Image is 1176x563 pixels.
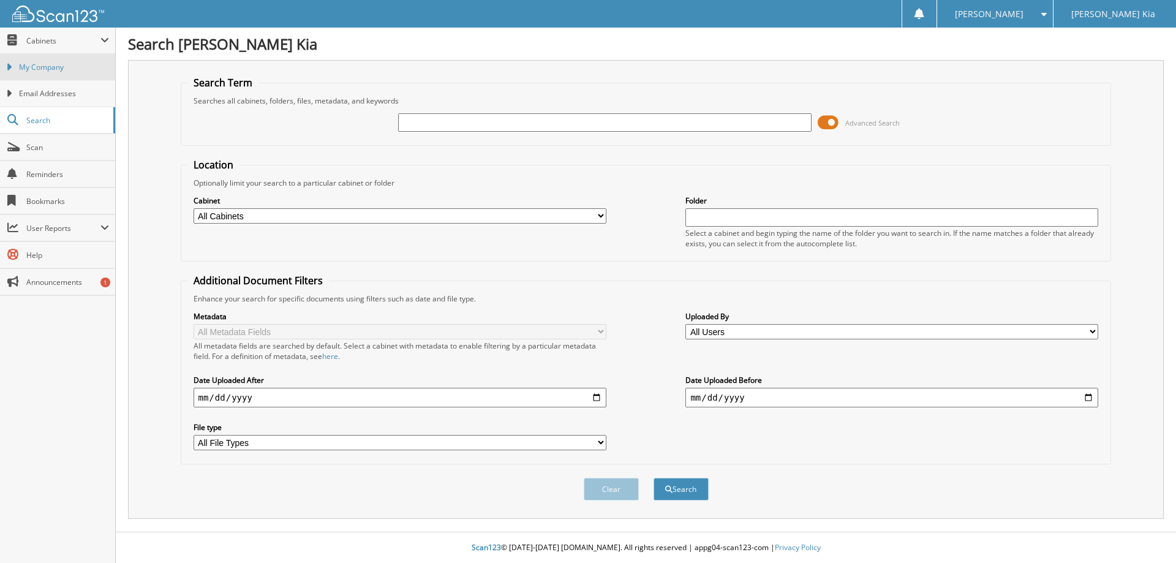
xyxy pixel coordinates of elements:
[187,76,258,89] legend: Search Term
[187,178,1105,188] div: Optionally limit your search to a particular cabinet or folder
[116,533,1176,563] div: © [DATE]-[DATE] [DOMAIN_NAME]. All rights reserved | appg04-scan123-com |
[26,142,109,153] span: Scan
[194,311,606,322] label: Metadata
[19,88,109,99] span: Email Addresses
[685,228,1098,249] div: Select a cabinet and begin typing the name of the folder you want to search in. If the name match...
[685,388,1098,407] input: end
[654,478,709,501] button: Search
[26,169,109,179] span: Reminders
[584,478,639,501] button: Clear
[187,274,329,287] legend: Additional Document Filters
[26,250,109,260] span: Help
[845,118,900,127] span: Advanced Search
[955,10,1023,18] span: [PERSON_NAME]
[1071,10,1155,18] span: [PERSON_NAME] Kia
[187,158,239,172] legend: Location
[12,6,104,22] img: scan123-logo-white.svg
[26,277,109,287] span: Announcements
[26,196,109,206] span: Bookmarks
[194,388,606,407] input: start
[322,351,338,361] a: here
[685,311,1098,322] label: Uploaded By
[194,375,606,385] label: Date Uploaded After
[685,375,1098,385] label: Date Uploaded Before
[685,195,1098,206] label: Folder
[194,341,606,361] div: All metadata fields are searched by default. Select a cabinet with metadata to enable filtering b...
[26,115,107,126] span: Search
[187,96,1105,106] div: Searches all cabinets, folders, files, metadata, and keywords
[775,542,821,553] a: Privacy Policy
[26,36,100,46] span: Cabinets
[26,223,100,233] span: User Reports
[19,62,109,73] span: My Company
[187,293,1105,304] div: Enhance your search for specific documents using filters such as date and file type.
[1115,504,1176,563] iframe: Chat Widget
[472,542,501,553] span: Scan123
[100,278,110,287] div: 1
[194,422,606,433] label: File type
[128,34,1164,54] h1: Search [PERSON_NAME] Kia
[194,195,606,206] label: Cabinet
